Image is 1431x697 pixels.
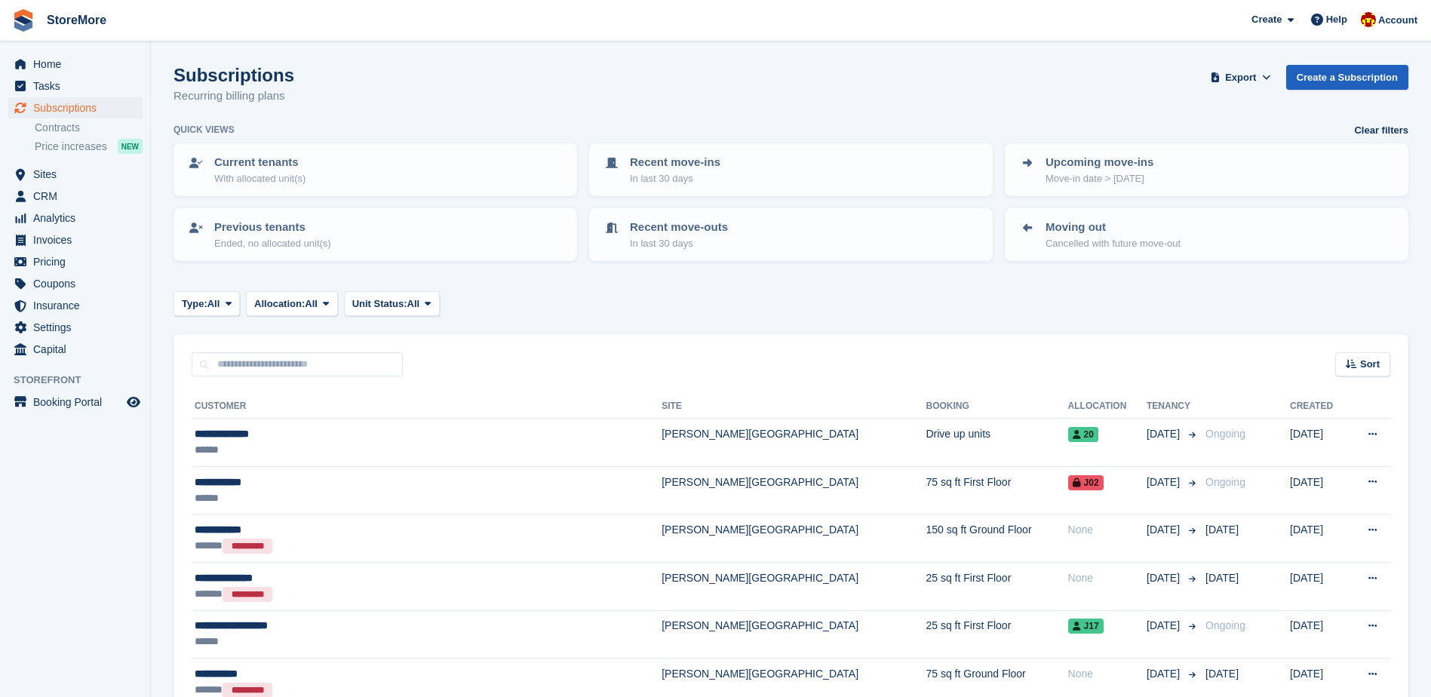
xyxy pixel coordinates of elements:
button: Allocation: All [246,291,338,316]
p: In last 30 days [630,171,720,186]
div: NEW [118,139,143,154]
span: J17 [1068,619,1104,634]
th: Site [662,395,926,419]
div: None [1068,522,1147,538]
th: Tenancy [1147,395,1199,419]
span: Unit Status: [352,296,407,312]
a: menu [8,273,143,294]
p: Ended, no allocated unit(s) [214,236,331,251]
span: Tasks [33,75,124,97]
th: Created [1290,395,1348,419]
a: menu [8,54,143,75]
a: Price increases NEW [35,138,143,155]
span: [DATE] [1205,524,1239,536]
td: [PERSON_NAME][GEOGRAPHIC_DATA] [662,419,926,467]
span: Storefront [14,373,150,388]
span: Create [1251,12,1282,27]
td: [DATE] [1290,610,1348,659]
span: All [207,296,220,312]
span: J02 [1068,475,1104,490]
span: Export [1225,70,1256,85]
span: Allocation: [254,296,305,312]
a: Moving out Cancelled with future move-out [1006,210,1407,259]
span: [DATE] [1147,522,1183,538]
a: menu [8,97,143,118]
span: Subscriptions [33,97,124,118]
th: Booking [926,395,1067,419]
p: Upcoming move-ins [1046,154,1153,171]
td: 25 sq ft First Floor [926,562,1067,610]
a: menu [8,186,143,207]
a: Current tenants With allocated unit(s) [175,145,576,195]
p: Recent move-outs [630,219,728,236]
a: Create a Subscription [1286,65,1408,90]
span: [DATE] [1147,426,1183,442]
span: Insurance [33,295,124,316]
a: Contracts [35,121,143,135]
td: [DATE] [1290,419,1348,467]
span: [DATE] [1147,474,1183,490]
button: Export [1208,65,1274,90]
span: All [305,296,318,312]
td: [DATE] [1290,562,1348,610]
button: Type: All [174,291,240,316]
a: Preview store [124,393,143,411]
h1: Subscriptions [174,65,294,85]
a: Recent move-ins In last 30 days [591,145,991,195]
span: [DATE] [1205,572,1239,584]
p: In last 30 days [630,236,728,251]
span: Ongoing [1205,619,1245,631]
span: Pricing [33,251,124,272]
a: StoreMore [41,8,112,32]
img: stora-icon-8386f47178a22dfd0bd8f6a31ec36ba5ce8667c1dd55bd0f319d3a0aa187defe.svg [12,9,35,32]
span: Sites [33,164,124,185]
h6: Quick views [174,123,235,137]
span: Analytics [33,207,124,229]
span: Coupons [33,273,124,294]
span: CRM [33,186,124,207]
a: menu [8,164,143,185]
span: Sort [1360,357,1380,372]
img: Store More Team [1361,12,1376,27]
td: [PERSON_NAME][GEOGRAPHIC_DATA] [662,562,926,610]
a: menu [8,295,143,316]
th: Customer [192,395,662,419]
td: Drive up units [926,419,1067,467]
a: menu [8,317,143,338]
span: [DATE] [1147,570,1183,586]
p: Move-in date > [DATE] [1046,171,1153,186]
a: menu [8,229,143,250]
a: Previous tenants Ended, no allocated unit(s) [175,210,576,259]
span: [DATE] [1147,666,1183,682]
a: Recent move-outs In last 30 days [591,210,991,259]
a: Upcoming move-ins Move-in date > [DATE] [1006,145,1407,195]
span: Settings [33,317,124,338]
td: 75 sq ft First Floor [926,466,1067,514]
span: [DATE] [1205,668,1239,680]
td: [PERSON_NAME][GEOGRAPHIC_DATA] [662,466,926,514]
p: Recurring billing plans [174,88,294,105]
td: [PERSON_NAME][GEOGRAPHIC_DATA] [662,514,926,563]
p: Previous tenants [214,219,331,236]
a: menu [8,75,143,97]
span: Price increases [35,140,107,154]
td: [DATE] [1290,466,1348,514]
span: Invoices [33,229,124,250]
span: [DATE] [1147,618,1183,634]
span: Ongoing [1205,476,1245,488]
p: With allocated unit(s) [214,171,306,186]
p: Moving out [1046,219,1181,236]
p: Cancelled with future move-out [1046,236,1181,251]
span: Home [33,54,124,75]
div: None [1068,666,1147,682]
span: Ongoing [1205,428,1245,440]
a: Clear filters [1354,123,1408,138]
span: Account [1378,13,1417,28]
span: Help [1326,12,1347,27]
div: None [1068,570,1147,586]
p: Recent move-ins [630,154,720,171]
a: menu [8,339,143,360]
td: 25 sq ft First Floor [926,610,1067,659]
td: [PERSON_NAME][GEOGRAPHIC_DATA] [662,610,926,659]
button: Unit Status: All [344,291,440,316]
